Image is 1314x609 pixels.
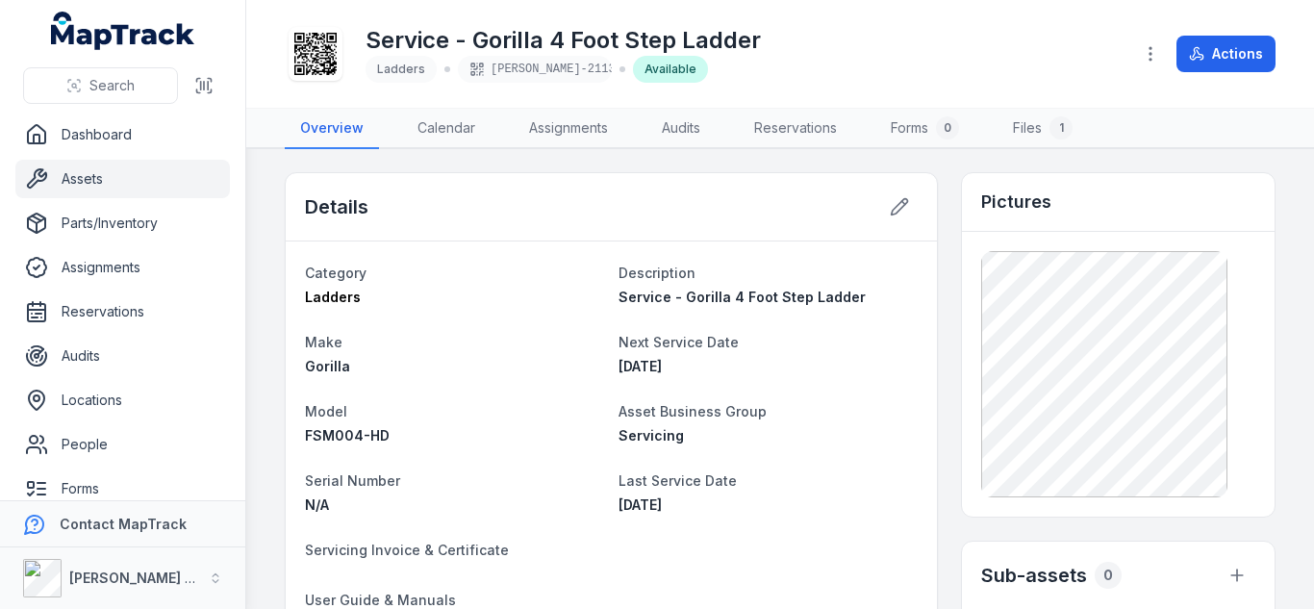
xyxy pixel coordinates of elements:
[619,472,737,489] span: Last Service Date
[619,289,866,305] span: Service - Gorilla 4 Foot Step Ladder
[305,472,400,489] span: Serial Number
[458,56,612,83] div: [PERSON_NAME]-2113
[89,76,135,95] span: Search
[305,265,366,281] span: Category
[305,193,368,220] h2: Details
[23,67,178,104] button: Search
[305,289,361,305] span: Ladders
[366,25,761,56] h1: Service - Gorilla 4 Foot Step Ladder
[15,469,230,508] a: Forms
[739,109,852,149] a: Reservations
[646,109,716,149] a: Audits
[60,516,187,532] strong: Contact MapTrack
[305,403,347,419] span: Model
[51,12,195,50] a: MapTrack
[305,496,329,513] span: N/A
[305,542,509,558] span: Servicing Invoice & Certificate
[1176,36,1276,72] button: Actions
[69,570,203,586] strong: [PERSON_NAME] Air
[619,334,739,350] span: Next Service Date
[1095,562,1122,589] div: 0
[936,116,959,140] div: 0
[619,496,662,513] span: [DATE]
[15,425,230,464] a: People
[15,292,230,331] a: Reservations
[402,109,491,149] a: Calendar
[15,337,230,375] a: Audits
[305,427,390,444] span: FSM004-HD
[981,562,1087,589] h2: Sub-assets
[619,358,662,374] span: [DATE]
[305,592,456,608] span: User Guide & Manuals
[15,115,230,154] a: Dashboard
[619,427,684,444] span: Servicing
[998,109,1088,149] a: Files1
[619,265,695,281] span: Description
[15,160,230,198] a: Assets
[285,109,379,149] a: Overview
[1049,116,1073,140] div: 1
[305,358,350,374] span: Gorilla
[514,109,623,149] a: Assignments
[15,204,230,242] a: Parts/Inventory
[633,56,708,83] div: Available
[619,358,662,374] time: 13/11/2025, 12:00:00 am
[981,189,1051,216] h3: Pictures
[875,109,974,149] a: Forms0
[377,62,425,76] span: Ladders
[619,496,662,513] time: 13/05/2025, 12:00:00 am
[305,334,342,350] span: Make
[15,248,230,287] a: Assignments
[15,381,230,419] a: Locations
[619,403,767,419] span: Asset Business Group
